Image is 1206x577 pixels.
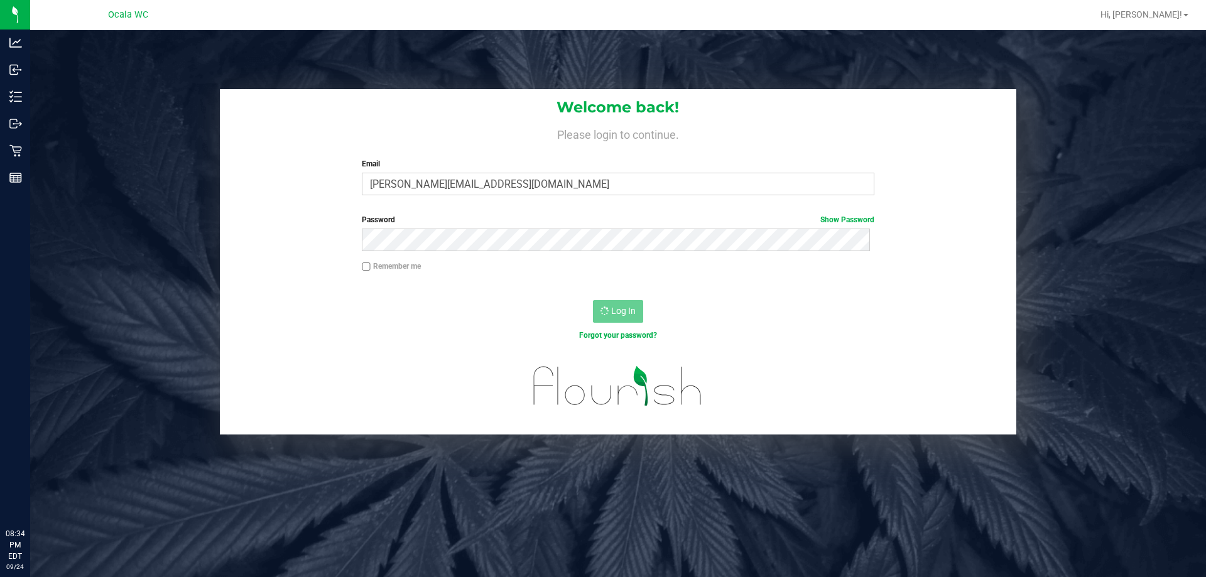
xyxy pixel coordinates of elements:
[518,354,717,418] img: flourish_logo.svg
[579,331,657,340] a: Forgot your password?
[9,90,22,103] inline-svg: Inventory
[820,215,874,224] a: Show Password
[611,306,636,316] span: Log In
[362,215,395,224] span: Password
[6,562,24,571] p: 09/24
[6,528,24,562] p: 08:34 PM EDT
[220,126,1016,141] h4: Please login to continue.
[362,262,371,271] input: Remember me
[108,9,148,20] span: Ocala WC
[1100,9,1182,19] span: Hi, [PERSON_NAME]!
[362,261,421,272] label: Remember me
[9,171,22,184] inline-svg: Reports
[362,158,874,170] label: Email
[9,63,22,76] inline-svg: Inbound
[9,144,22,157] inline-svg: Retail
[9,36,22,49] inline-svg: Analytics
[9,117,22,130] inline-svg: Outbound
[220,99,1016,116] h1: Welcome back!
[593,300,643,323] button: Log In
